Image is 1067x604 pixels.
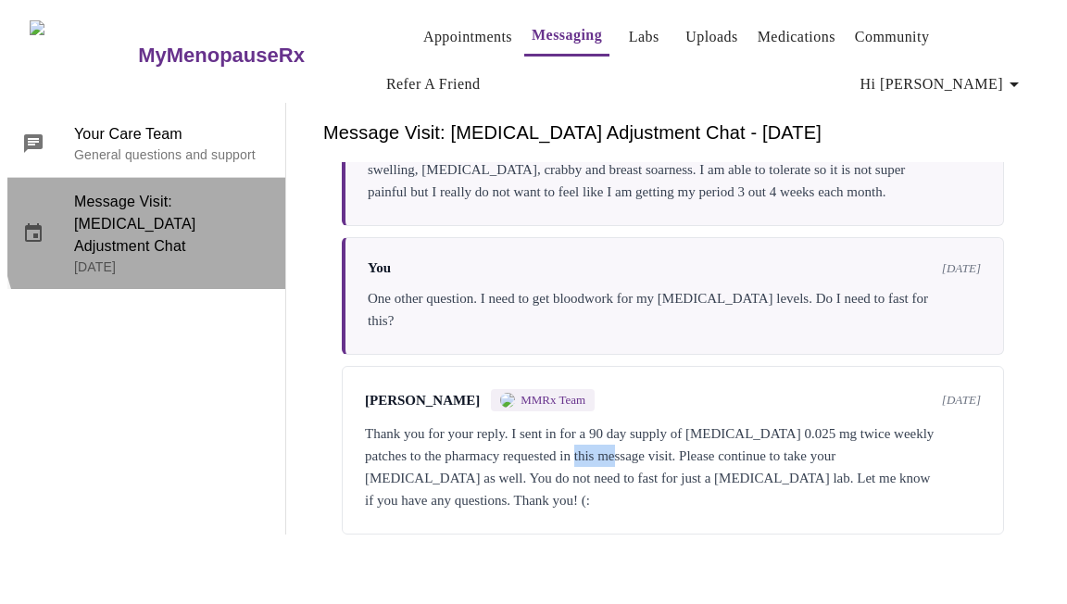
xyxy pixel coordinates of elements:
[386,71,481,97] a: Refer a Friend
[7,178,285,289] div: Message Visit: [MEDICAL_DATA] Adjustment Chat[DATE]
[532,22,602,48] a: Messaging
[74,191,270,258] span: Message Visit: [MEDICAL_DATA] Adjustment Chat
[847,19,937,56] button: Community
[368,260,391,276] span: You
[500,393,515,408] img: MMRX
[678,19,746,56] button: Uploads
[750,19,843,56] button: Medications
[614,19,673,56] button: Labs
[942,393,981,408] span: [DATE]
[30,20,136,90] img: MyMenopauseRx Logo
[524,17,609,57] button: Messaging
[365,422,981,511] div: Thank you for your reply. I sent in for a 90 day supply of [MEDICAL_DATA] 0.025 mg twice weekly p...
[860,71,1025,97] span: Hi [PERSON_NAME]
[423,24,512,50] a: Appointments
[136,23,379,88] a: MyMenopauseRx
[685,24,738,50] a: Uploads
[629,24,659,50] a: Labs
[7,110,285,177] div: Your Care TeamGeneral questions and support
[521,393,585,408] span: MMRx Team
[365,393,480,409] span: [PERSON_NAME]
[74,123,270,145] span: Your Care Team
[942,261,981,276] span: [DATE]
[758,24,835,50] a: Medications
[368,287,981,332] div: One other question. I need to get bloodwork for my [MEDICAL_DATA] levels. Do I need to fast for t...
[416,19,520,56] button: Appointments
[74,258,270,276] p: [DATE]
[855,24,930,50] a: Community
[323,118,1023,147] h6: Message Visit: [MEDICAL_DATA] Adjustment Chat - [DATE]
[853,66,1033,103] button: Hi [PERSON_NAME]
[74,145,270,164] p: General questions and support
[379,66,488,103] button: Refer a Friend
[138,44,305,68] h3: MyMenopauseRx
